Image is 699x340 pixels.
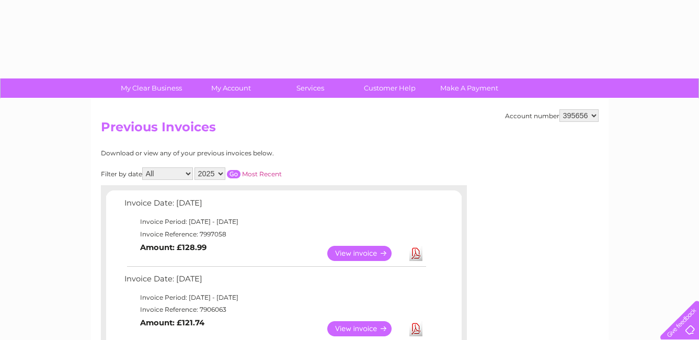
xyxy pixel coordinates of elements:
td: Invoice Reference: 7906063 [122,303,428,316]
a: Download [409,321,422,336]
a: Make A Payment [426,78,512,98]
a: My Account [188,78,274,98]
div: Filter by date [101,167,375,180]
td: Invoice Period: [DATE] - [DATE] [122,291,428,304]
a: Most Recent [242,170,282,178]
a: Download [409,246,422,261]
div: Account number [505,109,599,122]
td: Invoice Date: [DATE] [122,272,428,291]
td: Invoice Date: [DATE] [122,196,428,216]
div: Download or view any of your previous invoices below. [101,150,375,157]
a: View [327,321,404,336]
td: Invoice Reference: 7997058 [122,228,428,241]
a: My Clear Business [108,78,194,98]
a: View [327,246,404,261]
td: Invoice Period: [DATE] - [DATE] [122,216,428,228]
a: Services [267,78,353,98]
h2: Previous Invoices [101,120,599,140]
a: Customer Help [347,78,433,98]
b: Amount: £128.99 [140,243,207,252]
b: Amount: £121.74 [140,318,204,327]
